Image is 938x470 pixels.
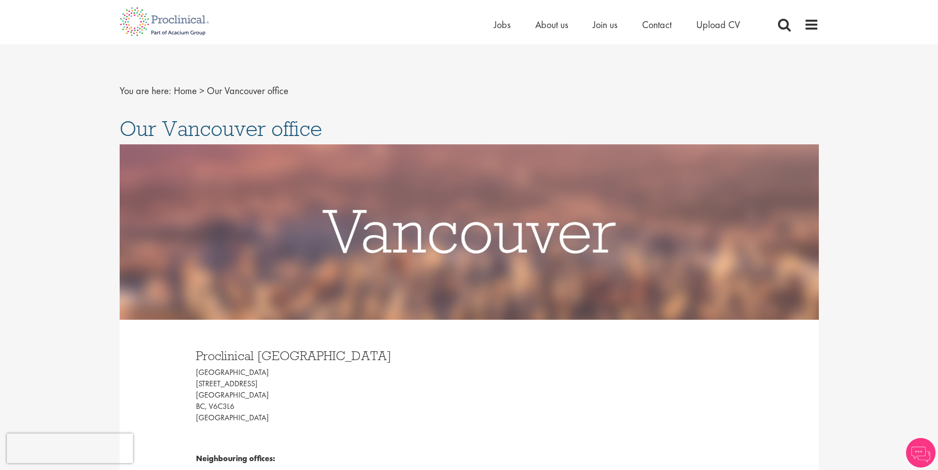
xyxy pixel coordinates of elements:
img: Chatbot [906,438,936,468]
img: Vancouver [120,144,819,320]
a: Upload CV [696,18,740,31]
span: Our Vancouver office [207,84,289,97]
a: Join us [593,18,617,31]
a: About us [535,18,568,31]
a: Jobs [494,18,511,31]
span: You are here: [120,84,171,97]
a: Contact [642,18,672,31]
span: Our Vancouver office [120,115,322,142]
p: [GEOGRAPHIC_DATA] [STREET_ADDRESS] [GEOGRAPHIC_DATA] BC, V6C3L6 [GEOGRAPHIC_DATA] [196,367,462,423]
a: breadcrumb link [174,84,197,97]
h3: Proclinical [GEOGRAPHIC_DATA] [196,349,462,362]
b: Neighbouring offices: [196,453,275,464]
iframe: reCAPTCHA [7,434,133,463]
span: > [199,84,204,97]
